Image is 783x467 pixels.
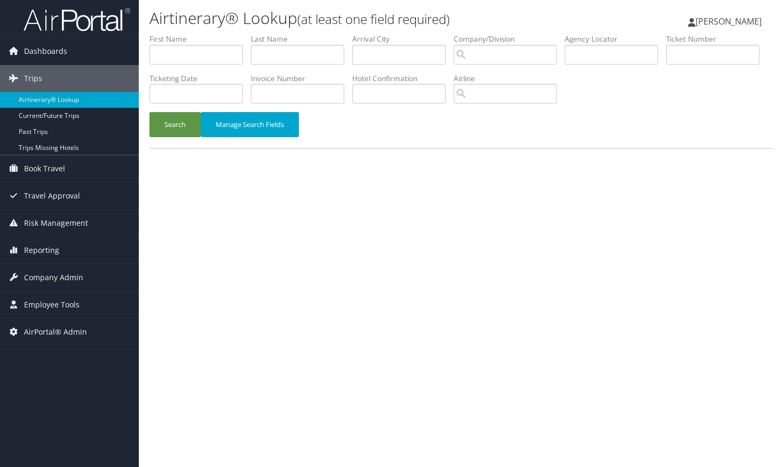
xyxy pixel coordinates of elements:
[24,264,83,291] span: Company Admin
[24,237,59,264] span: Reporting
[352,73,454,84] label: Hotel Confirmation
[149,73,251,84] label: Ticketing Date
[297,10,450,28] small: (at least one field required)
[24,183,80,209] span: Travel Approval
[23,7,130,32] img: airportal-logo.png
[688,5,772,37] a: [PERSON_NAME]
[251,73,352,84] label: Invoice Number
[24,319,87,345] span: AirPortal® Admin
[352,34,454,44] label: Arrival City
[695,15,762,27] span: [PERSON_NAME]
[24,155,65,182] span: Book Travel
[454,34,565,44] label: Company/Division
[149,112,201,137] button: Search
[24,65,42,92] span: Trips
[454,73,565,84] label: Airline
[24,291,80,318] span: Employee Tools
[666,34,768,44] label: Ticket Number
[24,210,88,236] span: Risk Management
[251,34,352,44] label: Last Name
[201,112,299,137] button: Manage Search Fields
[149,34,251,44] label: First Name
[24,38,67,65] span: Dashboards
[149,7,565,29] h1: Airtinerary® Lookup
[565,34,666,44] label: Agency Locator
